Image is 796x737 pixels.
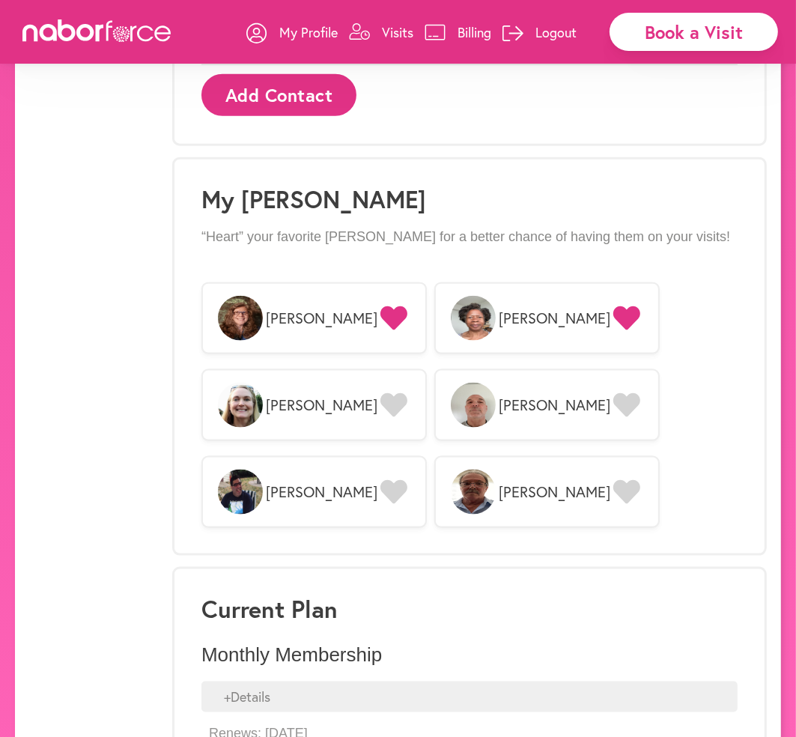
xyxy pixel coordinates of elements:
[279,23,338,41] p: My Profile
[218,383,263,428] img: oLPMqp5iT7eMKZKjww6N
[266,483,377,501] span: [PERSON_NAME]
[201,682,738,713] div: + Details
[451,296,496,341] img: lrYD7lZOThewlVi7Zlpd
[458,23,491,41] p: Billing
[425,10,491,55] a: Billing
[535,23,577,41] p: Logout
[451,470,496,515] img: OLZYnrK5RmfGJidf63b1
[502,10,577,55] a: Logout
[499,483,610,501] span: [PERSON_NAME]
[451,383,496,428] img: 3bNv9vLJRwaq8vzLSqD1
[201,595,738,623] h3: Current Plan
[382,23,413,41] p: Visits
[499,396,610,414] span: [PERSON_NAME]
[218,296,263,341] img: VfMmOLChR2GfaR7mSB0J
[201,643,738,667] p: Monthly Membership
[266,396,377,414] span: [PERSON_NAME]
[499,309,610,327] span: [PERSON_NAME]
[246,10,338,55] a: My Profile
[201,229,738,246] p: “Heart” your favorite [PERSON_NAME] for a better chance of having them on your visits!
[266,309,377,327] span: [PERSON_NAME]
[610,13,778,51] div: Book a Visit
[201,185,738,213] h1: My [PERSON_NAME]
[218,470,263,515] img: vjDXxCGeRWajZTQjpXul
[349,10,413,55] a: Visits
[201,74,356,115] button: Add Contact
